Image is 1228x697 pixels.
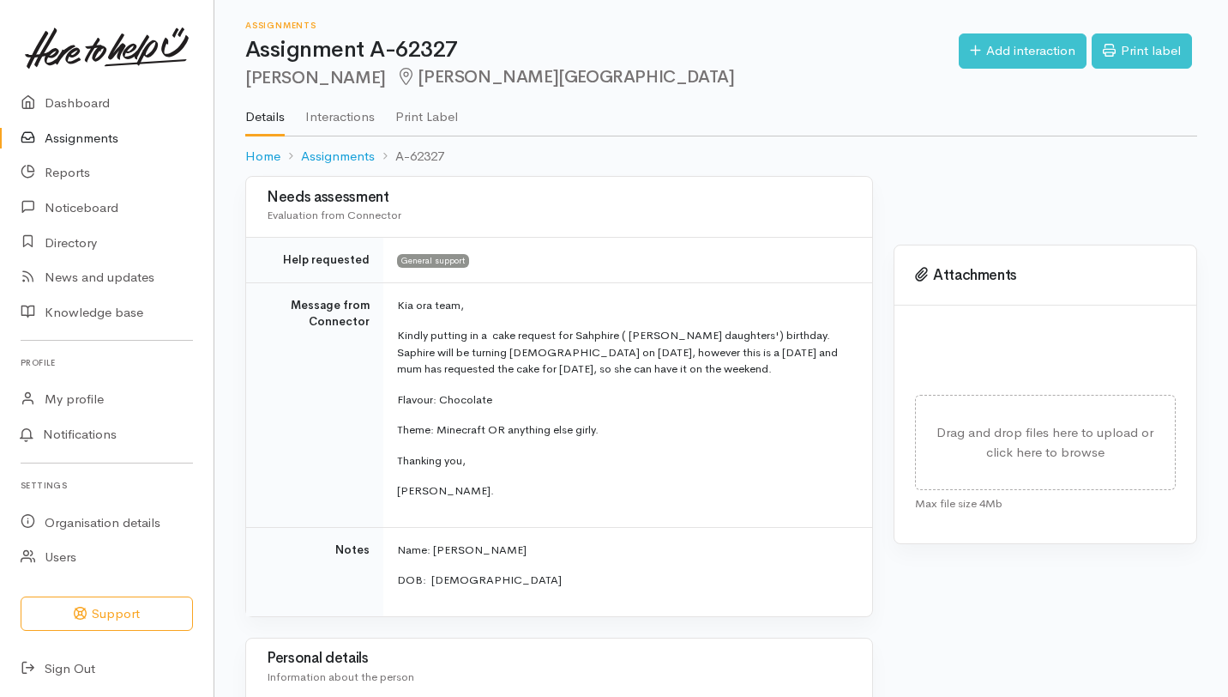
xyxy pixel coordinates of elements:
p: DOB: [DEMOGRAPHIC_DATA] [397,572,852,589]
p: Thanking you, [397,452,852,470]
a: Add interaction [959,33,1087,69]
nav: breadcrumb [245,136,1197,177]
a: Interactions [305,87,375,135]
a: Details [245,87,285,136]
a: Print Label [395,87,458,135]
button: Support [21,597,193,632]
div: Max file size 4Mb [915,490,1176,512]
h2: [PERSON_NAME] [245,68,959,88]
p: [PERSON_NAME]. [397,482,852,500]
p: Name: [PERSON_NAME] [397,542,852,559]
span: General support [397,254,469,268]
span: Drag and drop files here to upload or click here to browse [936,424,1153,460]
a: Assignments [301,147,375,167]
h3: Personal details [267,651,852,667]
td: Notes [246,527,383,616]
td: Message from Connector [246,282,383,527]
h3: Attachments [915,267,1176,284]
p: Kia ora team, [397,297,852,314]
p: Kindly putting in a cake request for Sahphire ( [PERSON_NAME] daughters') birthday. Saphire will ... [397,327,852,378]
p: Theme: Minecraft OR anything else girly. [397,421,852,439]
td: Help requested [246,238,383,283]
h6: Assignments [245,21,959,30]
span: Evaluation from Connector [267,208,401,222]
span: [PERSON_NAME][GEOGRAPHIC_DATA] [396,66,735,88]
h6: Settings [21,474,193,497]
h3: Needs assessment [267,190,852,206]
li: A-62327 [375,147,444,167]
a: Print label [1092,33,1192,69]
h1: Assignment A-62327 [245,38,959,63]
span: Information about the person [267,670,414,684]
h6: Profile [21,351,193,374]
a: Home [245,147,280,167]
p: Flavour: Chocolate [397,391,852,409]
